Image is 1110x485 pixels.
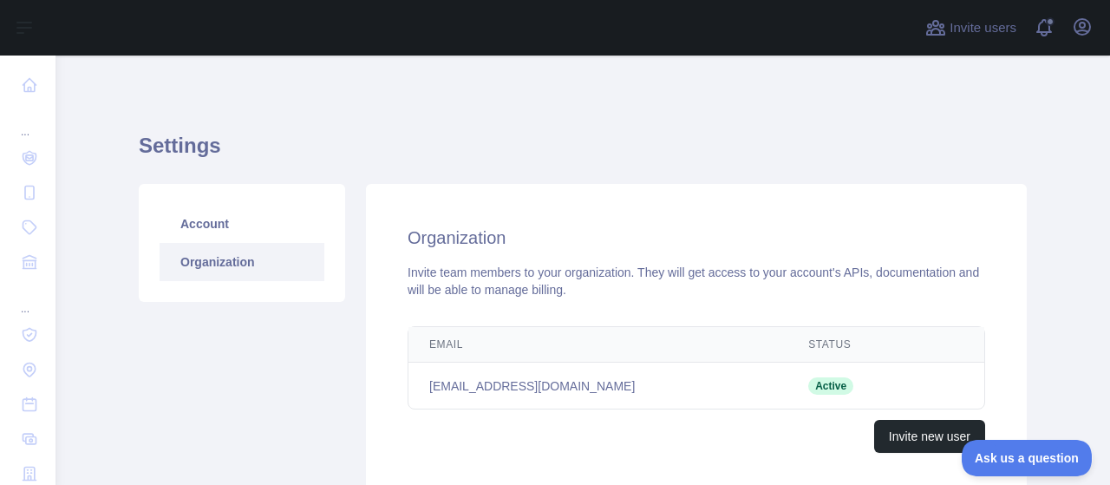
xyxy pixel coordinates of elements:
[408,264,985,298] div: Invite team members to your organization. They will get access to your account's APIs, documentat...
[160,205,324,243] a: Account
[950,18,1016,38] span: Invite users
[787,327,920,363] th: Status
[408,226,985,250] h2: Organization
[160,243,324,281] a: Organization
[874,420,985,453] button: Invite new user
[14,281,42,316] div: ...
[408,327,787,363] th: Email
[808,377,853,395] span: Active
[962,440,1093,476] iframe: Toggle Customer Support
[139,132,1027,174] h1: Settings
[922,14,1020,42] button: Invite users
[14,104,42,139] div: ...
[408,363,787,410] td: [EMAIL_ADDRESS][DOMAIN_NAME]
